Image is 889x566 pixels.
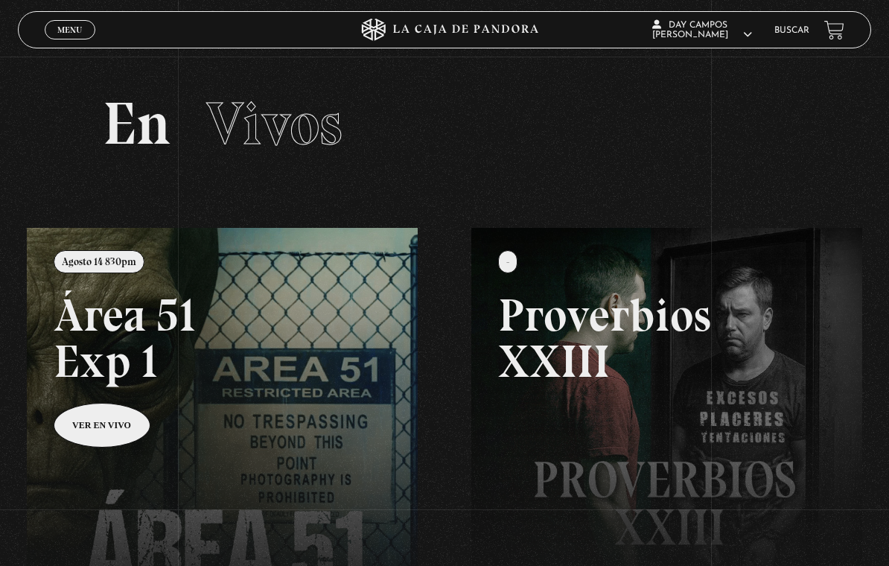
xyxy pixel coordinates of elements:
[652,21,752,39] span: Day Campos [PERSON_NAME]
[206,88,342,159] span: Vivos
[103,94,786,153] h2: En
[774,26,809,35] a: Buscar
[57,25,82,34] span: Menu
[52,38,87,48] span: Cerrar
[824,20,844,40] a: View your shopping cart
